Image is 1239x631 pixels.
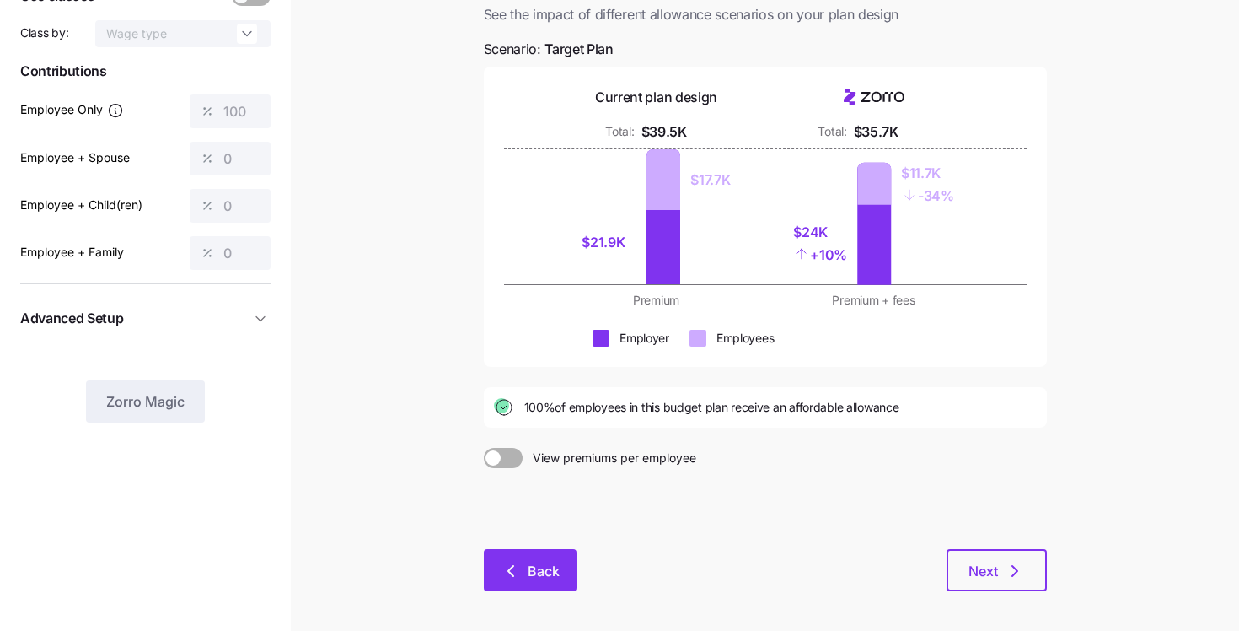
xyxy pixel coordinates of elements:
[793,243,847,266] div: + 10%
[605,123,634,140] div: Total:
[818,123,846,140] div: Total:
[968,561,998,581] span: Next
[20,100,124,119] label: Employee Only
[775,292,973,309] div: Premium + fees
[20,61,271,82] span: Contributions
[484,549,577,591] button: Back
[901,184,954,207] div: - 34%
[544,39,613,60] span: Target Plan
[20,243,124,262] label: Employee + Family
[20,24,68,41] span: Class by:
[558,292,755,309] div: Premium
[582,232,636,253] div: $21.9K
[524,399,899,416] span: 100% of employees in this budget plan receive an affordable allowance
[619,330,669,347] div: Employer
[793,222,847,243] div: $24K
[484,4,1047,25] span: See the impact of different allowance scenarios on your plan design
[716,330,774,347] div: Employees
[106,391,185,412] span: Zorro Magic
[20,308,124,329] span: Advanced Setup
[20,298,271,339] button: Advanced Setup
[947,549,1047,591] button: Next
[528,561,560,581] span: Back
[595,87,717,108] div: Current plan design
[690,170,730,191] div: $17.7K
[641,121,687,143] div: $39.5K
[901,163,954,184] div: $11.7K
[20,148,130,167] label: Employee + Spouse
[86,380,205,423] button: Zorro Magic
[523,448,696,468] span: View premiums per employee
[20,196,142,214] label: Employee + Child(ren)
[484,39,614,60] span: Scenario:
[854,121,898,143] div: $35.7K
